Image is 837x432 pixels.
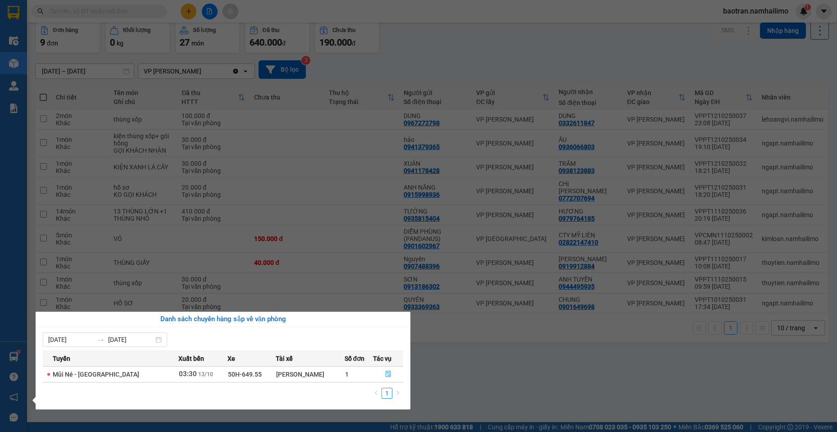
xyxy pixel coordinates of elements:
[43,314,403,325] div: Danh sách chuyến hàng sắp về văn phòng
[228,371,262,378] span: 50H-649.55
[227,354,235,364] span: Xe
[178,354,204,364] span: Xuất bến
[385,371,391,378] span: file-done
[382,388,392,398] a: 1
[53,354,70,364] span: Tuyến
[373,390,379,396] span: left
[371,388,382,399] li: Previous Page
[373,354,391,364] span: Tác vụ
[53,371,139,378] span: Mũi Né - [GEOGRAPHIC_DATA]
[373,367,403,382] button: file-done
[108,335,154,345] input: Đến ngày
[97,336,105,343] span: to
[198,371,213,377] span: 13/10
[48,335,94,345] input: Từ ngày
[382,388,392,399] li: 1
[392,388,403,399] button: right
[97,336,105,343] span: swap-right
[276,369,344,379] div: [PERSON_NAME]
[345,371,349,378] span: 1
[276,354,293,364] span: Tài xế
[395,390,400,396] span: right
[392,388,403,399] li: Next Page
[345,354,365,364] span: Số đơn
[179,370,197,378] span: 03:30
[371,388,382,399] button: left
